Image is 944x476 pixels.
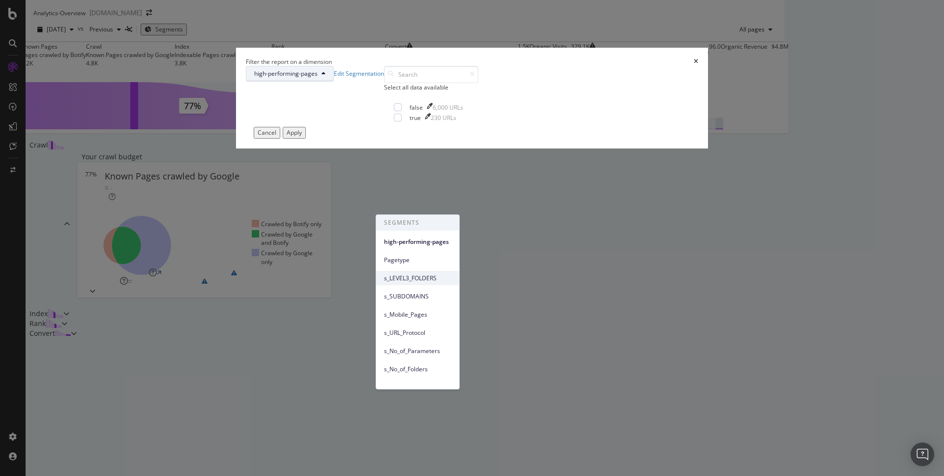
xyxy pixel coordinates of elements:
input: Search [384,66,478,83]
span: s_No_of_Parameters [384,347,451,356]
button: high-performing-pages [246,66,334,82]
span: s_URL_Protocol [384,328,451,337]
div: Open Intercom Messenger [911,443,934,466]
button: Cancel [254,127,280,138]
div: 6,000 URLs [433,103,463,112]
span: s_URL_Length [384,383,451,392]
span: SEGMENTS [376,215,459,231]
div: 230 URLs [431,114,456,122]
div: modal [236,48,708,149]
div: false [410,103,423,112]
span: s_Mobile_Pages [384,310,451,319]
a: Edit Segmentation [334,69,384,78]
div: Cancel [258,128,276,137]
div: Select all data available [384,83,478,91]
div: true [410,114,421,122]
span: high-performing-pages [384,238,451,246]
span: s_SUBDOMAINS [384,292,451,301]
span: Pagetype [384,256,451,265]
div: Apply [287,128,302,137]
span: high-performing-pages [254,69,318,78]
span: s_No_of_Folders [384,365,451,374]
div: Filter the report on a dimension [246,58,332,66]
button: Apply [283,127,306,138]
span: s_LEVEL3_FOLDERS [384,274,451,283]
div: times [694,58,698,66]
